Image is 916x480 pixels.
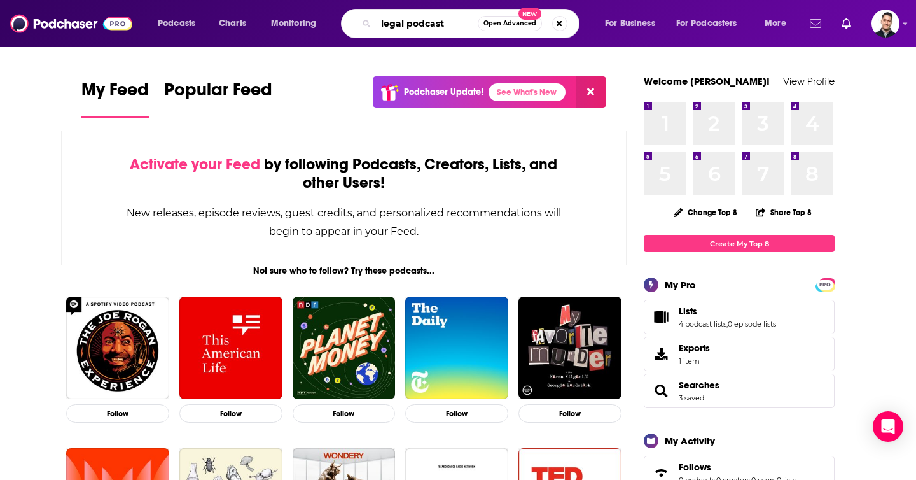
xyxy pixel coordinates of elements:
[293,404,396,423] button: Follow
[873,411,903,442] div: Open Intercom Messenger
[679,342,710,354] span: Exports
[130,155,260,174] span: Activate your Feed
[679,320,726,328] a: 4 podcast lists
[679,462,711,473] span: Follows
[518,297,621,400] img: My Favorite Murder with Karen Kilgariff and Georgia Hardstark
[179,404,282,423] button: Follow
[489,83,566,101] a: See What's New
[836,13,856,34] a: Show notifications dropdown
[676,15,737,32] span: For Podcasters
[648,308,674,326] a: Lists
[81,79,149,108] span: My Feed
[755,200,812,225] button: Share Top 8
[478,16,542,31] button: Open AdvancedNew
[666,204,745,220] button: Change Top 8
[179,297,282,400] img: This American Life
[871,10,899,38] button: Show profile menu
[644,300,835,334] span: Lists
[605,15,655,32] span: For Business
[125,155,562,192] div: by following Podcasts, Creators, Lists, and other Users!
[665,435,715,447] div: My Activity
[405,297,508,400] img: The Daily
[66,297,169,400] img: The Joe Rogan Experience
[665,279,696,291] div: My Pro
[783,75,835,87] a: View Profile
[756,13,802,34] button: open menu
[805,13,826,34] a: Show notifications dropdown
[596,13,671,34] button: open menu
[483,20,536,27] span: Open Advanced
[405,404,508,423] button: Follow
[871,10,899,38] span: Logged in as RedsterJoe
[293,297,396,400] img: Planet Money
[353,9,592,38] div: Search podcasts, credits, & more...
[10,11,132,36] img: Podchaser - Follow, Share and Rate Podcasts
[648,345,674,363] span: Exports
[262,13,333,34] button: open menu
[679,356,710,365] span: 1 item
[679,393,704,402] a: 3 saved
[817,279,833,289] a: PRO
[644,235,835,252] a: Create My Top 8
[219,15,246,32] span: Charts
[679,306,776,317] a: Lists
[518,404,621,423] button: Follow
[376,13,478,34] input: Search podcasts, credits, & more...
[765,15,786,32] span: More
[728,320,776,328] a: 0 episode lists
[404,87,483,97] p: Podchaser Update!
[679,379,719,391] a: Searches
[149,13,212,34] button: open menu
[271,15,316,32] span: Monitoring
[518,8,541,20] span: New
[61,265,627,276] div: Not sure who to follow? Try these podcasts...
[648,382,674,400] a: Searches
[668,13,756,34] button: open menu
[81,79,149,118] a: My Feed
[66,404,169,423] button: Follow
[871,10,899,38] img: User Profile
[164,79,272,118] a: Popular Feed
[817,280,833,290] span: PRO
[158,15,195,32] span: Podcasts
[726,320,728,328] span: ,
[679,462,796,473] a: Follows
[644,374,835,408] span: Searches
[679,306,697,317] span: Lists
[164,79,272,108] span: Popular Feed
[644,337,835,371] a: Exports
[125,204,562,241] div: New releases, episode reviews, guest credits, and personalized recommendations will begin to appe...
[644,75,770,87] a: Welcome [PERSON_NAME]!
[211,13,254,34] a: Charts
